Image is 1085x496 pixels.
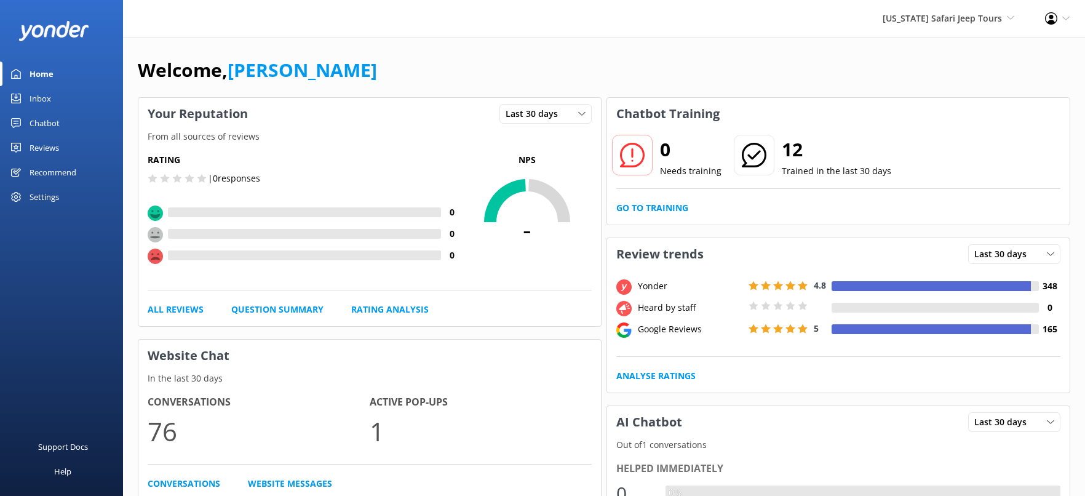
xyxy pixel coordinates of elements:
[30,86,51,111] div: Inbox
[441,249,463,262] h4: 0
[883,12,1002,24] span: [US_STATE] Safari Jeep Tours
[660,164,721,178] p: Needs training
[616,201,688,215] a: Go to Training
[30,185,59,209] div: Settings
[148,303,204,316] a: All Reviews
[1039,322,1060,336] h4: 165
[30,160,76,185] div: Recommend
[607,98,729,130] h3: Chatbot Training
[782,164,891,178] p: Trained in the last 30 days
[351,303,429,316] a: Rating Analysis
[814,322,819,334] span: 5
[616,369,696,383] a: Analyse Ratings
[616,461,1060,477] div: Helped immediately
[30,135,59,160] div: Reviews
[38,434,88,459] div: Support Docs
[441,206,463,219] h4: 0
[208,172,260,185] p: | 0 responses
[635,322,745,336] div: Google Reviews
[607,238,713,270] h3: Review trends
[660,135,721,164] h2: 0
[463,153,592,167] p: NPS
[30,62,54,86] div: Home
[1039,279,1060,293] h4: 348
[231,303,324,316] a: Question Summary
[635,279,745,293] div: Yonder
[18,21,89,41] img: yonder-white-logo.png
[506,107,565,121] span: Last 30 days
[138,55,377,85] h1: Welcome,
[370,394,592,410] h4: Active Pop-ups
[1039,301,1060,314] h4: 0
[228,57,377,82] a: [PERSON_NAME]
[370,410,592,452] p: 1
[441,227,463,241] h4: 0
[463,214,592,244] span: -
[782,135,891,164] h2: 12
[148,410,370,452] p: 76
[814,279,826,291] span: 4.8
[138,340,601,372] h3: Website Chat
[30,111,60,135] div: Chatbot
[148,153,463,167] h5: Rating
[54,459,71,484] div: Help
[138,98,257,130] h3: Your Reputation
[974,415,1034,429] span: Last 30 days
[974,247,1034,261] span: Last 30 days
[248,477,332,490] a: Website Messages
[607,438,1070,452] p: Out of 1 conversations
[148,394,370,410] h4: Conversations
[138,130,601,143] p: From all sources of reviews
[138,372,601,385] p: In the last 30 days
[607,406,691,438] h3: AI Chatbot
[635,301,745,314] div: Heard by staff
[148,477,220,490] a: Conversations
